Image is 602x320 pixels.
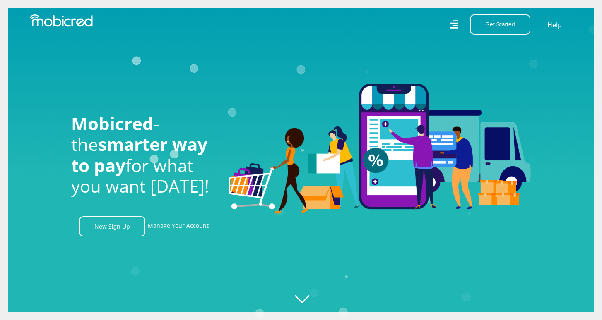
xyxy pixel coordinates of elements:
span: Mobicred [71,112,154,135]
a: Help [547,19,562,30]
a: New Sign Up [79,216,145,236]
img: Mobicred [30,14,93,27]
button: Get Started [470,14,530,35]
h1: - the for what you want [DATE]! [71,113,216,197]
span: smarter way to pay [71,132,207,177]
a: Manage Your Account [148,216,209,236]
img: Welcome to Mobicred [229,84,531,214]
